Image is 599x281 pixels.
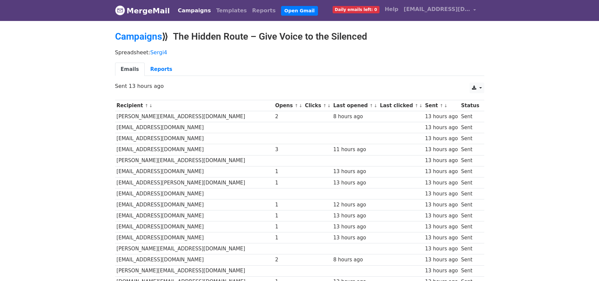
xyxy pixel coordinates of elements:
td: [EMAIL_ADDRESS][DOMAIN_NAME] [115,232,274,243]
div: 2 [275,113,302,121]
div: 13 hours ago [425,168,458,175]
div: 13 hours ago [425,135,458,142]
p: Sent 13 hours ago [115,83,484,90]
div: 13 hours ago [425,157,458,164]
td: [PERSON_NAME][EMAIL_ADDRESS][DOMAIN_NAME] [115,265,274,276]
a: Reports [145,63,178,76]
img: MergeMail logo [115,5,125,15]
div: 2 [275,256,302,264]
span: Daily emails left: 0 [333,6,379,13]
td: Sent [459,155,481,166]
div: 13 hours ago [333,168,376,175]
td: Sent [459,122,481,133]
div: 13 hours ago [425,212,458,220]
a: Reports [249,4,278,17]
td: Sent [459,177,481,188]
td: [EMAIL_ADDRESS][DOMAIN_NAME] [115,188,274,199]
div: 13 hours ago [425,245,458,253]
div: 1 [275,179,302,187]
div: 13 hours ago [333,179,376,187]
td: Sent [459,199,481,210]
a: ↑ [145,103,148,108]
div: 8 hours ago [333,113,376,121]
th: Opens [273,100,303,111]
a: ↑ [295,103,298,108]
a: ↓ [374,103,377,108]
div: 13 hours ago [425,223,458,231]
td: Sent [459,254,481,265]
td: Sent [459,232,481,243]
a: ↓ [327,103,331,108]
div: 13 hours ago [425,201,458,209]
td: Sent [459,210,481,221]
div: 13 hours ago [333,234,376,242]
a: ↓ [444,103,448,108]
td: [EMAIL_ADDRESS][DOMAIN_NAME] [115,133,274,144]
td: [EMAIL_ADDRESS][DOMAIN_NAME] [115,210,274,221]
td: Sent [459,265,481,276]
td: Sent [459,188,481,199]
div: 1 [275,201,302,209]
td: [PERSON_NAME][EMAIL_ADDRESS][DOMAIN_NAME] [115,155,274,166]
td: Sent [459,111,481,122]
a: ↑ [370,103,373,108]
div: 1 [275,212,302,220]
div: 13 hours ago [425,113,458,121]
a: Campaigns [175,4,214,17]
td: Sent [459,243,481,254]
td: Sent [459,166,481,177]
div: 13 hours ago [425,190,458,198]
td: [PERSON_NAME][EMAIL_ADDRESS][DOMAIN_NAME] [115,243,274,254]
th: Clicks [303,100,332,111]
a: [EMAIL_ADDRESS][DOMAIN_NAME] [401,3,479,18]
th: Sent [423,100,459,111]
a: ↑ [323,103,327,108]
div: 13 hours ago [333,223,376,231]
td: [EMAIL_ADDRESS][PERSON_NAME][DOMAIN_NAME] [115,177,274,188]
div: 13 hours ago [425,124,458,132]
a: ↓ [149,103,153,108]
a: MergeMail [115,4,170,18]
a: Daily emails left: 0 [330,3,382,16]
td: [EMAIL_ADDRESS][DOMAIN_NAME] [115,122,274,133]
th: Recipient [115,100,274,111]
th: Last clicked [378,100,423,111]
div: 13 hours ago [425,267,458,275]
th: Last opened [332,100,378,111]
td: [EMAIL_ADDRESS][DOMAIN_NAME] [115,144,274,155]
div: 1 [275,168,302,175]
a: Emails [115,63,145,76]
p: Spreadsheet: [115,49,484,56]
div: 13 hours ago [425,256,458,264]
td: [EMAIL_ADDRESS][DOMAIN_NAME] [115,199,274,210]
td: [EMAIL_ADDRESS][DOMAIN_NAME] [115,254,274,265]
div: 13 hours ago [425,234,458,242]
a: ↑ [440,103,443,108]
span: [EMAIL_ADDRESS][DOMAIN_NAME] [404,5,470,13]
td: [EMAIL_ADDRESS][DOMAIN_NAME] [115,221,274,232]
a: Sergi4 [150,49,167,56]
td: Sent [459,144,481,155]
div: 11 hours ago [333,146,376,153]
div: 1 [275,234,302,242]
a: Campaigns [115,31,162,42]
a: Help [382,3,401,16]
div: 12 hours ago [333,201,376,209]
td: [PERSON_NAME][EMAIL_ADDRESS][DOMAIN_NAME] [115,111,274,122]
td: Sent [459,221,481,232]
div: 13 hours ago [425,146,458,153]
div: 13 hours ago [425,179,458,187]
a: ↑ [415,103,418,108]
h2: ⟫ The Hidden Route – Give Voice to the Silenced [115,31,484,42]
a: Open Gmail [281,6,318,16]
a: ↓ [299,103,302,108]
div: 3 [275,146,302,153]
div: 1 [275,223,302,231]
a: ↓ [419,103,423,108]
div: 13 hours ago [333,212,376,220]
a: Templates [214,4,249,17]
div: 8 hours ago [333,256,376,264]
td: [EMAIL_ADDRESS][DOMAIN_NAME] [115,166,274,177]
th: Status [459,100,481,111]
td: Sent [459,133,481,144]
